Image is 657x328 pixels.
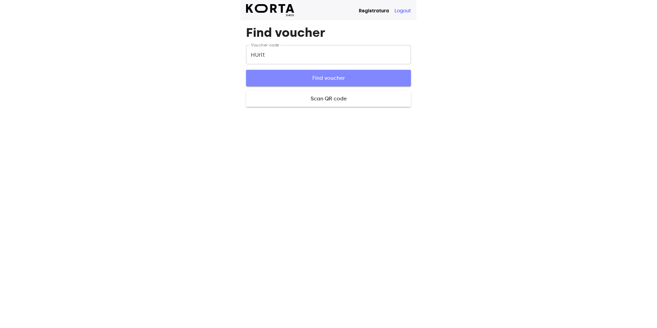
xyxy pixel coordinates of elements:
img: Korta [246,4,294,13]
span: Scan QR code [257,94,400,103]
span: Find voucher [257,74,400,83]
strong: Registratura [359,8,389,14]
span: beta [246,13,294,18]
button: Scan QR code [246,90,411,107]
h1: Find voucher [246,26,411,40]
button: Logout [394,8,411,14]
button: Find voucher [246,70,411,86]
